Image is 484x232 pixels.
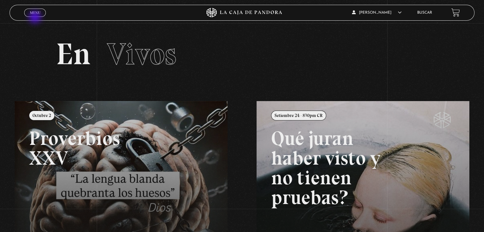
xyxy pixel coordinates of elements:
[451,8,460,17] a: View your shopping cart
[107,36,176,72] span: Vivos
[28,16,43,20] span: Cerrar
[417,11,432,15] a: Buscar
[56,39,428,69] h2: En
[352,11,402,15] span: [PERSON_NAME]
[30,11,40,15] span: Menu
